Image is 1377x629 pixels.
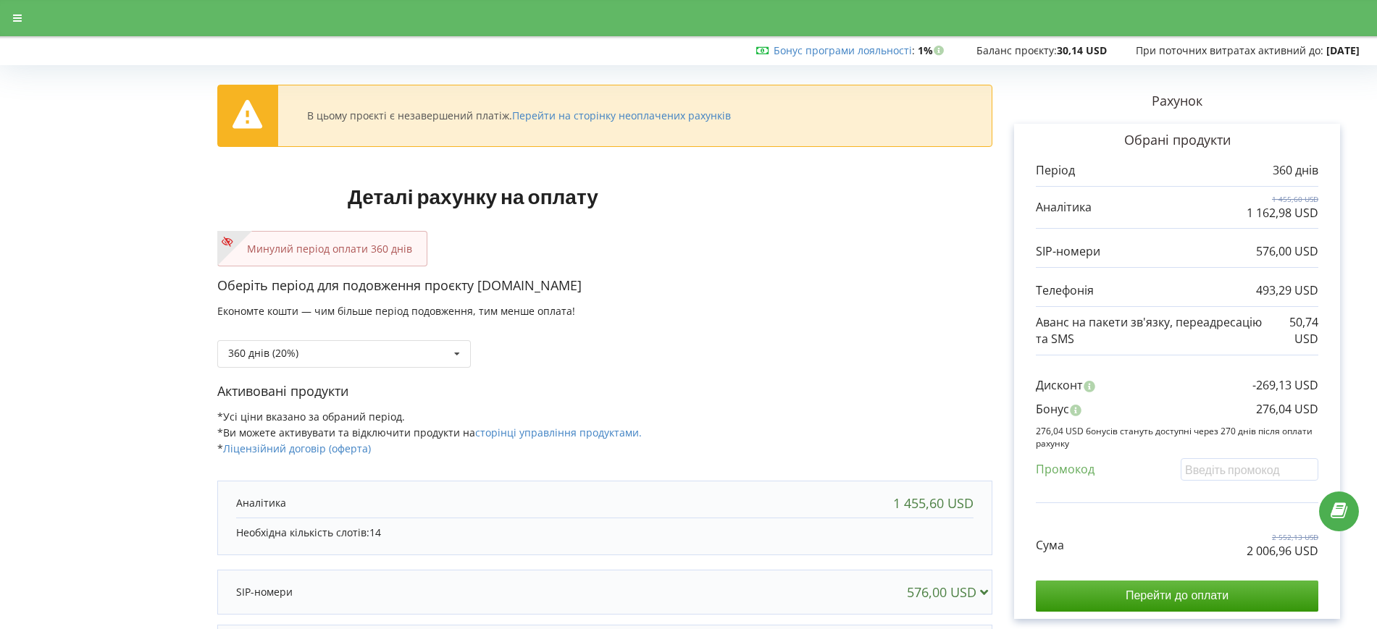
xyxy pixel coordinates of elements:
[918,43,947,57] strong: 1%
[233,242,412,256] p: Минулий період оплати 360 днів
[1036,425,1318,449] p: 276,04 USD бонусів стануть доступні через 270 днів після оплати рахунку
[1247,194,1318,204] p: 1 455,60 USD
[774,43,915,57] span: :
[217,161,729,231] h1: Деталі рахунку на оплату
[475,426,642,439] a: сторінці управління продуктами.
[1036,377,1083,394] p: Дисконт
[1247,205,1318,221] p: 1 162,98 USD
[1247,543,1318,560] p: 2 006,96 USD
[217,410,405,423] span: *Усі ціни вказано за обраний період.
[512,109,731,122] a: Перейти на сторінку неоплачених рахунків
[236,496,286,510] p: Аналітика
[217,426,642,439] span: *Ви можете активувати та відключити продукти на
[236,525,974,540] p: Необхідна кількість слотів:
[369,525,381,539] span: 14
[1036,243,1100,260] p: SIP-номери
[236,585,293,599] p: SIP-номери
[1057,43,1107,57] strong: 30,14 USD
[1256,243,1318,260] p: 576,00 USD
[774,43,912,57] a: Бонус програми лояльності
[1136,43,1323,57] span: При поточних витратах активний до:
[1036,131,1318,150] p: Обрані продукти
[1036,162,1075,179] p: Період
[217,276,992,295] p: Оберіть період для подовження проєкту [DOMAIN_NAME]
[1036,282,1094,299] p: Телефонія
[307,109,731,122] div: В цьому проєкті є незавершений платіж.
[223,442,371,455] a: Ліцензійний договір (оферта)
[1036,314,1270,347] p: Аванс на пакети зв'язку, переадресацію та SMS
[1036,537,1064,554] p: Сума
[217,382,992,401] p: Активовані продукти
[976,43,1057,57] span: Баланс проєкту:
[217,304,575,318] span: Економте кошти — чим більше період подовження, тим менше оплата!
[907,585,995,599] div: 576,00 USD
[1181,458,1318,481] input: Введіть промокод
[1036,199,1092,216] p: Аналітика
[1247,532,1318,542] p: 2 552,13 USD
[1273,162,1318,179] p: 360 днів
[992,92,1362,111] p: Рахунок
[1326,43,1360,57] strong: [DATE]
[1252,377,1318,394] p: -269,13 USD
[1036,461,1095,478] p: Промокод
[228,348,298,358] div: 360 днів (20%)
[1036,401,1069,418] p: Бонус
[1256,282,1318,299] p: 493,29 USD
[1270,314,1318,347] p: 50,74 USD
[1256,401,1318,418] p: 276,04 USD
[893,496,974,510] div: 1 455,60 USD
[1036,581,1318,611] input: Перейти до оплати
